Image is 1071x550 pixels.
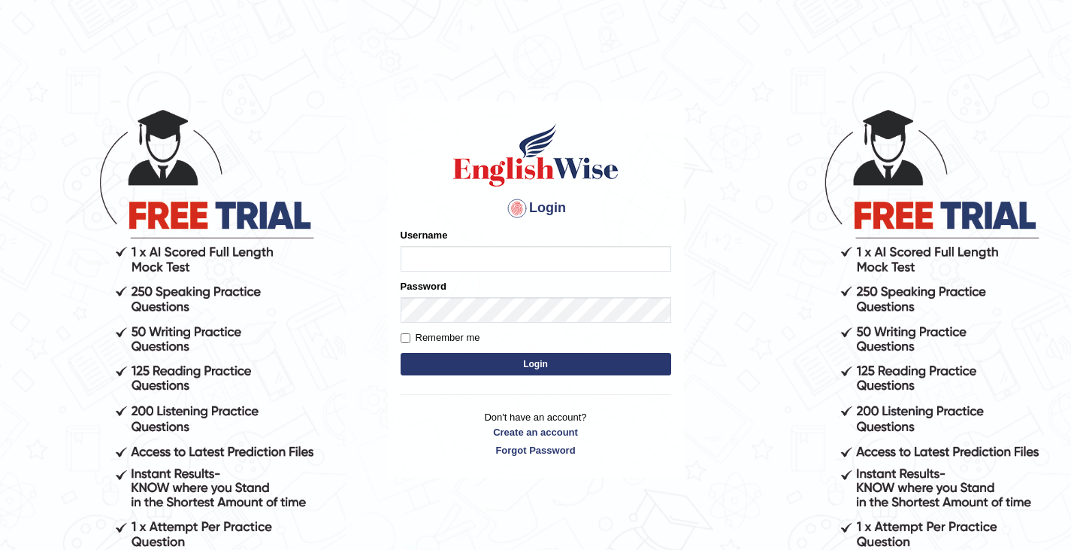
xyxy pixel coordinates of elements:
[450,121,622,189] img: Logo of English Wise sign in for intelligent practice with AI
[401,330,480,345] label: Remember me
[401,443,671,457] a: Forgot Password
[401,279,446,293] label: Password
[401,228,448,242] label: Username
[401,333,410,343] input: Remember me
[401,353,671,375] button: Login
[401,196,671,220] h4: Login
[401,425,671,439] a: Create an account
[401,410,671,457] p: Don't have an account?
